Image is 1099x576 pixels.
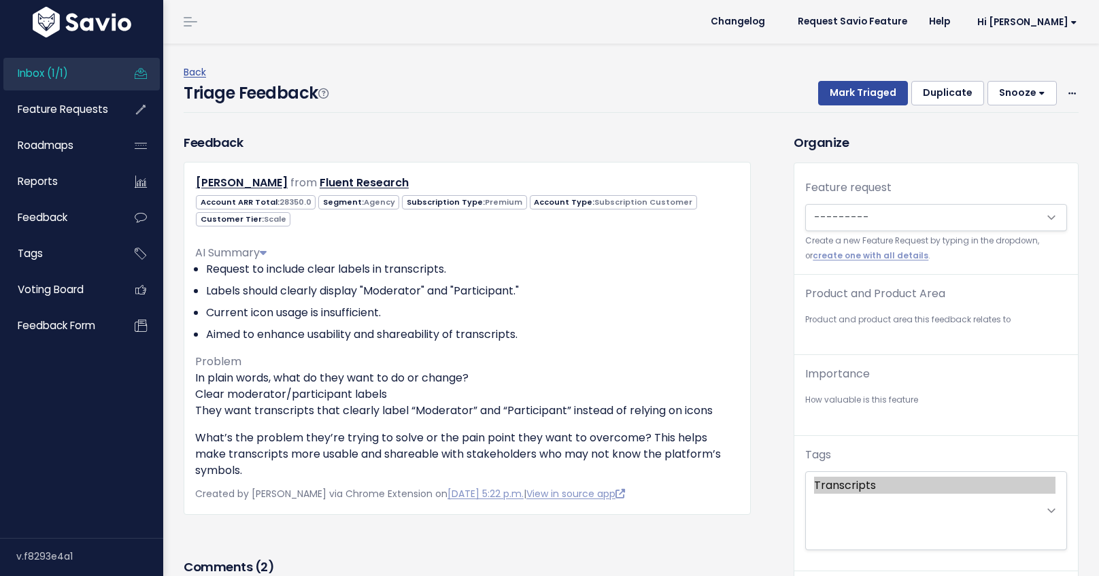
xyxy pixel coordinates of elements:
[196,195,316,209] span: Account ARR Total:
[814,477,1055,494] option: Transcripts
[813,250,928,261] a: create one with all details
[18,66,68,80] span: Inbox (1/1)
[18,138,73,152] span: Roadmaps
[364,197,395,207] span: Agency
[206,305,739,321] li: Current icon usage is insufficient.
[977,17,1077,27] span: Hi [PERSON_NAME]
[195,430,739,479] p: What’s the problem they’re trying to solve or the pain point they want to overcome? This helps ma...
[805,366,870,382] label: Importance
[805,447,831,463] label: Tags
[987,81,1057,105] button: Snooze
[711,17,765,27] span: Changelog
[594,197,692,207] span: Subscription Customer
[206,261,739,277] li: Request to include clear labels in transcripts.
[18,210,67,224] span: Feedback
[530,195,697,209] span: Account Type:
[805,234,1067,263] small: Create a new Feature Request by typing in the dropdown, or .
[787,12,918,32] a: Request Savio Feature
[805,180,892,196] label: Feature request
[911,81,984,105] button: Duplicate
[485,197,522,207] span: Premium
[447,487,524,501] a: [DATE] 5:22 p.m.
[206,283,739,299] li: Labels should clearly display "Moderator" and "Participant."
[320,175,409,190] a: Fluent Research
[3,166,113,197] a: Reports
[18,102,108,116] span: Feature Requests
[196,212,290,226] span: Customer Tier:
[805,286,945,302] label: Product and Product Area
[206,326,739,343] li: Aimed to enhance usability and shareability of transcripts.
[18,174,58,188] span: Reports
[18,246,43,260] span: Tags
[526,487,625,501] a: View in source app
[195,487,625,501] span: Created by [PERSON_NAME] via Chrome Extension on |
[16,539,163,574] div: v.f8293e4a1
[18,282,84,297] span: Voting Board
[3,130,113,161] a: Roadmaps
[3,58,113,89] a: Inbox (1/1)
[184,81,328,105] h4: Triage Feedback
[280,197,311,207] span: 28350.0
[260,558,268,575] span: 2
[3,274,113,305] a: Voting Board
[402,195,526,209] span: Subscription Type:
[184,65,206,79] a: Back
[818,81,908,105] button: Mark Triaged
[184,133,243,152] h3: Feedback
[195,370,739,419] p: In plain words, what do they want to do or change? Clear moderator/participant labels They want t...
[18,318,95,333] span: Feedback form
[794,133,1079,152] h3: Organize
[805,393,1067,407] small: How valuable is this feature
[3,202,113,233] a: Feedback
[961,12,1088,33] a: Hi [PERSON_NAME]
[918,12,961,32] a: Help
[29,7,135,37] img: logo-white.9d6f32f41409.svg
[264,214,286,224] span: Scale
[196,175,288,190] a: [PERSON_NAME]
[3,94,113,125] a: Feature Requests
[290,175,317,190] span: from
[3,310,113,341] a: Feedback form
[195,245,267,260] span: AI Summary
[805,313,1067,327] small: Product and product area this feedback relates to
[318,195,399,209] span: Segment:
[3,238,113,269] a: Tags
[195,354,241,369] span: Problem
